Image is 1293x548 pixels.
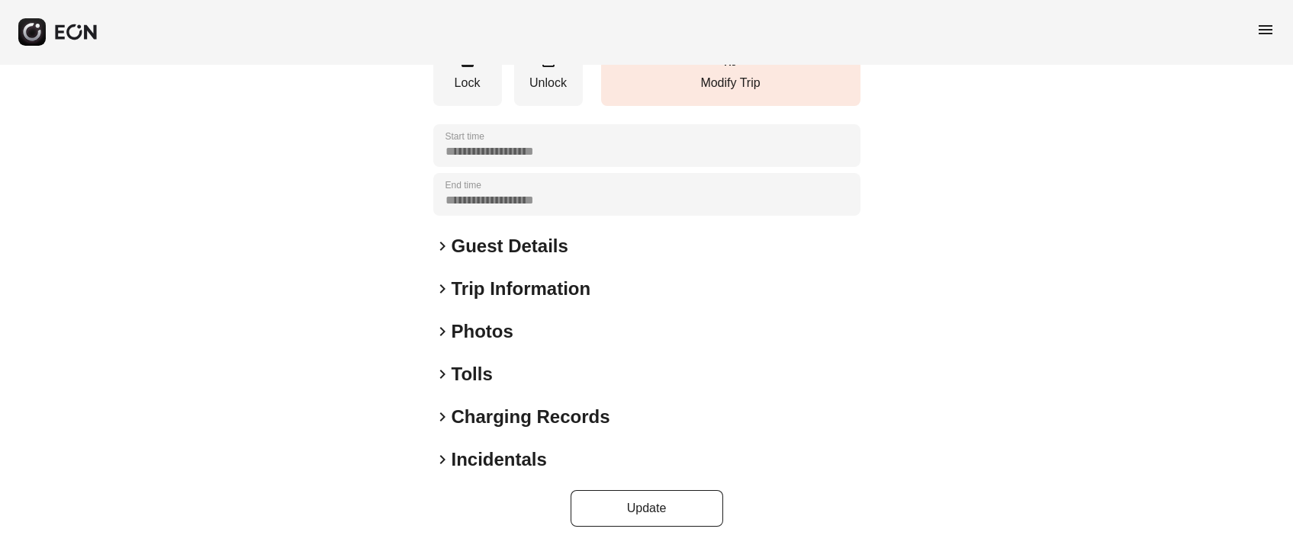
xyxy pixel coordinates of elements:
span: keyboard_arrow_right [433,280,452,298]
p: Lock [441,74,494,92]
span: keyboard_arrow_right [433,408,452,426]
h2: Trip Information [452,277,591,301]
span: keyboard_arrow_right [433,450,452,469]
h2: Charging Records [452,405,610,429]
h2: Photos [452,319,513,344]
button: Lock [433,43,502,106]
p: Modify Trip [609,74,853,92]
span: keyboard_arrow_right [433,237,452,255]
p: Unlock [522,74,575,92]
span: keyboard_arrow_right [433,322,452,341]
button: Unlock [514,43,583,106]
h2: Guest Details [452,234,568,258]
span: keyboard_arrow_right [433,365,452,383]
button: Modify Trip [601,43,860,106]
button: Update [571,490,723,527]
span: menu [1256,21,1275,39]
h2: Tolls [452,362,493,386]
h2: Incidentals [452,447,547,472]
